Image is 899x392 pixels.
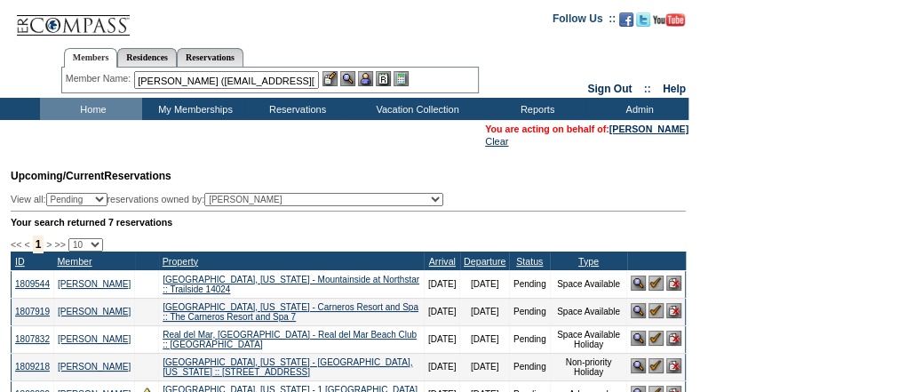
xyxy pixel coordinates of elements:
a: [GEOGRAPHIC_DATA], [US_STATE] - Carneros Resort and Spa :: The Carneros Resort and Spa 7 [163,302,418,322]
img: Follow us on Twitter [636,12,650,27]
td: [DATE] [424,298,459,325]
img: View [340,71,355,86]
td: Pending [509,298,550,325]
img: Cancel Reservation [666,358,681,373]
span: You are acting on behalf of: [485,124,688,134]
td: My Memberships [142,98,244,120]
a: Become our fan on Facebook [619,18,633,28]
span: >> [54,239,65,250]
td: [DATE] [424,270,459,298]
span: > [46,239,52,250]
a: Arrival [429,256,456,267]
span: 1 [33,236,44,253]
a: ID [15,256,25,267]
a: [PERSON_NAME] [58,362,131,372]
td: Non-priority Holiday [550,353,627,380]
img: Confirm Reservation [648,303,664,318]
img: Confirm Reservation [648,331,664,346]
div: Your search returned 7 reservations [11,217,686,228]
span: :: [644,83,651,95]
img: Cancel Reservation [666,276,681,291]
img: View Reservation [631,276,646,291]
img: Impersonate [358,71,373,86]
a: [PERSON_NAME] [58,334,131,344]
a: Type [578,256,599,267]
a: Help [663,83,686,95]
a: Reservations [177,48,243,67]
a: [PERSON_NAME] [58,279,131,289]
td: Follow Us :: [553,11,616,32]
a: Residences [117,48,177,67]
img: Reservations [376,71,391,86]
img: Confirm Reservation [648,358,664,373]
img: Subscribe to our YouTube Channel [653,13,685,27]
a: Real del Mar, [GEOGRAPHIC_DATA] - Real del Mar Beach Club :: [GEOGRAPHIC_DATA] [163,330,417,349]
a: Members [64,48,118,68]
a: Sign Out [587,83,632,95]
td: [DATE] [460,298,509,325]
td: Space Available [550,270,627,298]
a: [GEOGRAPHIC_DATA], [US_STATE] - Mountainside at Northstar :: Trailside 14024 [163,275,419,294]
a: Member [57,256,91,267]
td: [DATE] [424,353,459,380]
a: 1807919 [15,307,50,316]
img: View Reservation [631,358,646,373]
td: Admin [586,98,688,120]
span: Reservations [11,170,171,182]
td: Home [40,98,142,120]
div: View all: reservations owned by: [11,193,451,206]
td: Reservations [244,98,346,120]
img: Cancel Reservation [666,331,681,346]
a: [PERSON_NAME] [58,307,131,316]
a: Status [516,256,543,267]
td: Pending [509,325,550,353]
td: [DATE] [424,325,459,353]
a: [PERSON_NAME] [609,124,688,134]
td: Vacation Collection [346,98,484,120]
a: 1809218 [15,362,50,372]
img: View Reservation [631,331,646,346]
td: Pending [509,353,550,380]
a: Departure [464,256,505,267]
span: < [24,239,29,250]
a: Property [163,256,198,267]
span: << [11,239,21,250]
td: Space Available Holiday [550,325,627,353]
td: [DATE] [460,353,509,380]
a: Subscribe to our YouTube Channel [653,18,685,28]
td: Pending [509,270,550,298]
img: View Reservation [631,303,646,318]
a: [GEOGRAPHIC_DATA], [US_STATE] - [GEOGRAPHIC_DATA], [US_STATE] :: [STREET_ADDRESS] [163,357,412,377]
td: Reports [484,98,586,120]
a: 1809544 [15,279,50,289]
a: Clear [485,136,508,147]
td: Space Available [550,298,627,325]
img: Become our fan on Facebook [619,12,633,27]
img: b_edit.gif [322,71,338,86]
img: Confirm Reservation [648,276,664,291]
a: Follow us on Twitter [636,18,650,28]
span: Upcoming/Current [11,170,104,182]
a: 1807832 [15,334,50,344]
img: Cancel Reservation [666,303,681,318]
div: Member Name: [66,71,134,86]
td: [DATE] [460,325,509,353]
td: [DATE] [460,270,509,298]
img: b_calculator.gif [394,71,409,86]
